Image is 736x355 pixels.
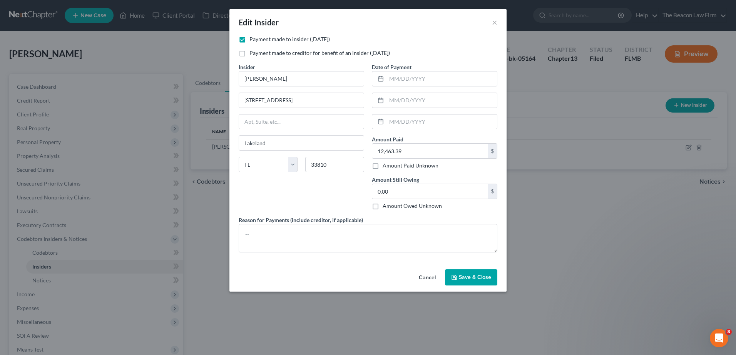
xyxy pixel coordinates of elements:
label: Amount Still Owing [372,176,419,184]
iframe: Intercom live chat [710,329,728,347]
label: Reason for Payments (include creditor, if applicable) [239,216,363,224]
input: Apt, Suite, etc... [239,114,364,129]
span: Insider [239,64,255,70]
input: 0.00 [372,144,488,158]
input: Enter city [239,136,364,150]
input: MM/DD/YYYY [386,71,497,86]
label: Payment made to insider ([DATE]) [249,35,330,43]
input: MM/DD/YYYY [386,114,497,129]
input: MM/DD/YYYY [386,93,497,108]
label: Payment made to creditor for benefit of an insider ([DATE]) [249,49,390,57]
label: Amount Owed Unknown [383,202,442,210]
label: Date of Payment [372,63,411,71]
input: 0.00 [372,184,488,199]
span: 8 [726,329,732,335]
input: Enter zip... [305,157,364,172]
input: Enter name... [239,71,364,86]
label: Amount Paid Unknown [383,162,438,169]
button: Save & Close [445,269,497,285]
button: × [492,18,497,27]
span: Insider [254,18,279,27]
div: $ [488,144,497,158]
div: $ [488,184,497,199]
input: Enter address... [239,93,364,108]
button: Cancel [413,270,442,285]
label: Amount Paid [372,135,403,143]
span: Save & Close [459,274,491,280]
span: Edit [239,18,253,27]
